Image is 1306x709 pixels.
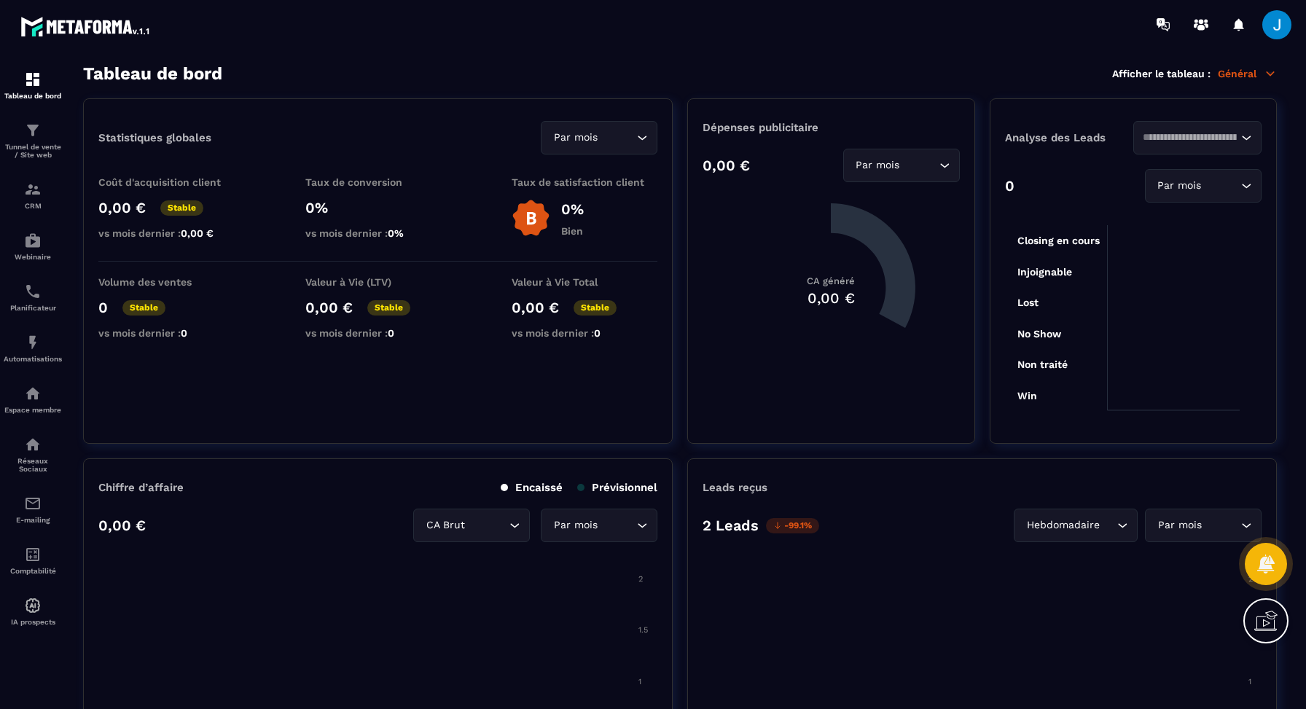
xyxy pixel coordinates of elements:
tspan: Win [1017,390,1036,401]
p: Stable [367,300,410,316]
a: automationsautomationsAutomatisations [4,323,62,374]
p: Volume des ventes [98,276,244,288]
img: automations [24,385,42,402]
p: Encaissé [501,481,563,494]
p: Taux de satisfaction client [512,176,657,188]
span: Par mois [853,157,903,173]
p: 0% [305,199,451,216]
img: formation [24,181,42,198]
a: schedulerschedulerPlanificateur [4,272,62,323]
input: Search for option [601,517,633,533]
span: CA Brut [423,517,468,533]
p: Tableau de bord [4,92,62,100]
p: Réseaux Sociaux [4,457,62,473]
p: vs mois dernier : [305,327,451,339]
p: vs mois dernier : [98,327,244,339]
a: formationformationCRM [4,170,62,221]
p: IA prospects [4,618,62,626]
p: Chiffre d’affaire [98,481,184,494]
p: vs mois dernier : [98,227,244,239]
a: formationformationTunnel de vente / Site web [4,111,62,170]
a: emailemailE-mailing [4,484,62,535]
tspan: 1 [1248,677,1251,686]
img: automations [24,232,42,249]
tspan: 2 [638,574,643,584]
p: Stable [574,300,617,316]
p: Leads reçus [703,481,767,494]
tspan: Injoignable [1017,266,1071,278]
h3: Tableau de bord [83,63,222,84]
img: logo [20,13,152,39]
p: 2 Leads [703,517,759,534]
tspan: Non traité [1017,359,1067,370]
p: CRM [4,202,62,210]
p: 0,00 € [305,299,353,316]
img: b-badge-o.b3b20ee6.svg [512,199,550,238]
a: social-networksocial-networkRéseaux Sociaux [4,425,62,484]
p: Stable [122,300,165,316]
p: Webinaire [4,253,62,261]
p: vs mois dernier : [305,227,451,239]
p: Dépenses publicitaire [703,121,959,134]
tspan: Lost [1017,297,1038,308]
input: Search for option [1205,517,1237,533]
div: Search for option [1014,509,1138,542]
p: vs mois dernier : [512,327,657,339]
p: 0% [561,200,584,218]
span: Par mois [1154,178,1205,194]
p: Prévisionnel [577,481,657,494]
a: automationsautomationsEspace membre [4,374,62,425]
p: 0 [98,299,108,316]
p: Planificateur [4,304,62,312]
p: Valeur à Vie Total [512,276,657,288]
input: Search for option [1205,178,1237,194]
p: Valeur à Vie (LTV) [305,276,451,288]
p: Afficher le tableau : [1112,68,1211,79]
p: 0 [1005,177,1014,195]
input: Search for option [1143,130,1237,146]
span: Par mois [1154,517,1205,533]
p: 0,00 € [512,299,559,316]
p: Analyse des Leads [1005,131,1133,144]
p: 0,00 € [98,517,146,534]
img: formation [24,122,42,139]
a: formationformationTableau de bord [4,60,62,111]
img: automations [24,597,42,614]
img: social-network [24,436,42,453]
input: Search for option [468,517,506,533]
div: Search for option [1145,169,1262,203]
p: E-mailing [4,516,62,524]
img: formation [24,71,42,88]
div: Search for option [541,121,657,154]
div: Search for option [1133,121,1262,154]
tspan: Closing en cours [1017,235,1099,247]
p: Espace membre [4,406,62,414]
img: automations [24,334,42,351]
span: 0 [388,327,394,339]
div: Search for option [843,149,960,182]
p: Statistiques globales [98,131,211,144]
span: Par mois [550,517,601,533]
tspan: 1.5 [638,625,648,635]
input: Search for option [601,130,633,146]
p: Coût d'acquisition client [98,176,244,188]
span: 0,00 € [181,227,214,239]
p: -99.1% [766,518,819,533]
p: Automatisations [4,355,62,363]
tspan: No Show [1017,328,1061,340]
p: Bien [561,225,584,237]
tspan: 1 [638,677,641,686]
span: Par mois [550,130,601,146]
input: Search for option [903,157,936,173]
div: Search for option [1145,509,1262,542]
span: Hebdomadaire [1023,517,1103,533]
img: email [24,495,42,512]
img: accountant [24,546,42,563]
span: 0 [594,327,601,339]
img: scheduler [24,283,42,300]
p: Taux de conversion [305,176,451,188]
a: accountantaccountantComptabilité [4,535,62,586]
p: Tunnel de vente / Site web [4,143,62,159]
p: Stable [160,200,203,216]
p: Général [1218,67,1277,80]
